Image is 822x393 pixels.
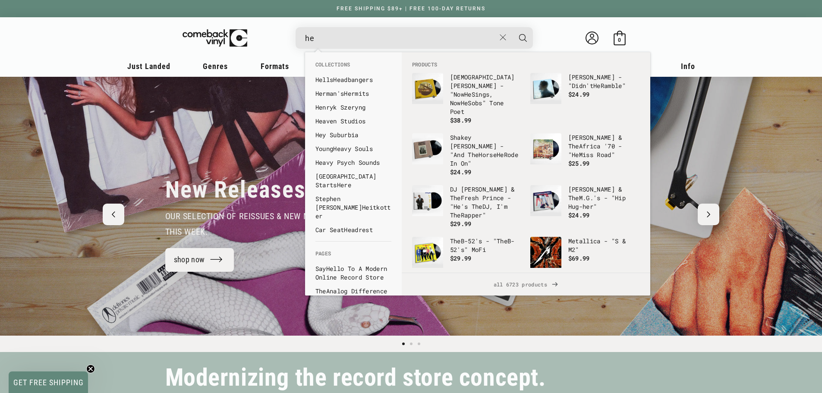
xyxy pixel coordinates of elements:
[315,117,391,126] a: Heaven Studios
[344,226,351,234] b: He
[319,287,326,295] b: he
[127,62,170,71] span: Just Landed
[315,75,323,84] b: He
[568,185,640,211] p: [PERSON_NAME] & T M.G.'s - "Hip Hug- r"
[165,211,387,237] span: our selection of reissues & new music that dropped this week.
[315,117,323,125] b: He
[450,185,522,220] p: DJ [PERSON_NAME] & T Fresh Prince - " 's T DJ, I'm T Rapper"
[530,237,561,268] img: Metallica - "S & M2"
[311,87,396,101] li: collections: Herman's Hermits
[333,75,340,84] b: He
[412,185,522,228] a: DJ Jazzy Jeff & The Fresh Prince - "He's The DJ, I'm The Rapper" DJ [PERSON_NAME] & TheFresh Prin...
[315,264,391,282] a: SayHello To A Modern Online Record Store
[315,172,391,189] a: [GEOGRAPHIC_DATA] StartsHere
[526,129,644,179] li: products: Fẹla Ransome-Kuti & The Africa '70 - "He Miss Road"
[409,273,643,296] span: all 6723 products
[530,133,640,175] a: Fẹla Ransome-Kuti & The Africa '70 - "He Miss Road" [PERSON_NAME] & TheAfrica '70 - "HeMiss Road"...
[450,133,522,168] p: Shakey [PERSON_NAME] - "And T Horse Rode In On"
[311,250,396,262] li: Pages
[454,194,461,202] b: he
[315,131,391,139] a: Hey Suburbia
[86,365,95,373] button: Close teaser
[568,237,640,254] p: Metallica - "S & M2"
[311,73,396,87] li: collections: Hells Headbangers
[311,192,396,223] li: collections: Stephen David Heitkotter
[530,237,640,278] a: Metallica - "S & M2" Metallica - "S & M2" $69.99
[495,28,511,47] button: Close
[315,103,323,111] b: He
[412,133,443,164] img: Shakey Graves - "And The Horse He Rode In On"
[450,168,472,176] span: $24.99
[311,142,396,156] li: collections: Young Heavy Souls
[315,89,391,98] a: Herman'sHermits
[572,151,579,159] b: He
[261,62,289,71] span: Formats
[681,62,695,71] span: Info
[530,185,640,226] a: Booker T. & The M.G.'s - "Hip Hug-her" [PERSON_NAME] & TheM.G.'s - "Hip Hug-her" $24.99
[311,114,396,128] li: collections: Heaven Studios
[203,62,228,71] span: Genres
[315,195,391,220] a: Stephen [PERSON_NAME]Heitkotter
[315,89,323,97] b: He
[568,73,640,90] p: [PERSON_NAME] - "Didn't Ramble"
[311,223,396,237] li: collections: Car Seat Headrest
[315,145,391,153] a: YoungHeavy Souls
[497,151,504,159] b: He
[402,273,650,296] div: View All
[412,73,443,104] img: Chick Corea - "Now He Sings, Now He Sobs" Tone Poet
[305,29,495,47] input: When autocomplete results are available use up and down arrows to review and enter to select
[315,226,391,234] a: Car SeatHeadrest
[568,254,590,262] span: $69.99
[333,145,340,153] b: He
[408,233,526,283] li: products: The B-52's - "The B-52's" MoFi
[530,73,640,114] a: Glen Hansard - "Didn't He Ramble" [PERSON_NAME] - "Didn'tHeRamble" $24.99
[593,82,601,90] b: He
[568,133,640,159] p: [PERSON_NAME] & T Africa '70 - " Miss Road"
[454,211,461,219] b: he
[526,69,644,119] li: products: Glen Hansard - "Didn't He Ramble"
[568,211,590,219] span: $24.99
[165,176,306,204] h2: New Releases
[311,101,396,114] li: collections: Henryk Szeryng
[450,116,472,124] span: $38.99
[450,220,472,228] span: $29.99
[526,181,644,231] li: products: Booker T. & The M.G.'s - "Hip Hug-her"
[402,52,650,273] div: Products
[450,73,522,116] p: [DEMOGRAPHIC_DATA][PERSON_NAME] - "Now Sings, Now Sobs" Tone Poet
[530,133,561,164] img: Fẹla Ransome-Kuti & The Africa '70 - "He Miss Road"
[13,378,84,387] span: GET FREE SHIPPING
[512,27,534,49] button: Search
[311,284,396,307] li: pages: The Analog Difference : Why Vinyl Matters
[407,340,415,348] button: Load slide 2 of 3
[472,151,479,159] b: he
[408,129,526,181] li: products: Shakey Graves - "And The Horse He Rode In On"
[526,233,644,283] li: products: Metallica - "S & M2"
[408,61,644,69] li: Products
[461,99,468,107] b: He
[330,195,337,203] b: he
[311,170,396,192] li: collections: Antarctica Starts Here
[412,73,522,125] a: Chick Corea - "Now He Sings, Now He Sobs" Tone Poet [DEMOGRAPHIC_DATA][PERSON_NAME] - "NowHeSings...
[311,128,396,142] li: collections: Hey Suburbia
[344,89,351,97] b: He
[450,254,472,262] span: $29.99
[305,241,402,311] div: Pages
[572,194,579,202] b: he
[475,202,482,211] b: he
[311,156,396,170] li: collections: Heavy Psych Sounds
[315,158,323,167] b: He
[165,368,546,388] h2: Modernizing the record store concept.
[464,90,472,98] b: He
[412,237,443,268] img: The B-52's - "The B-52's" MoFi
[165,248,234,272] a: shop now
[454,202,461,211] b: He
[412,185,443,216] img: DJ Jazzy Jeff & The Fresh Prince - "He's The DJ, I'm The Rapper"
[103,204,124,225] button: Previous slide
[530,185,561,216] img: Booker T. & The M.G.'s - "Hip Hug-her"
[400,340,407,348] button: Load slide 1 of 3
[618,37,621,43] span: 0
[328,6,494,12] a: FREE SHIPPING $89+ | FREE 100-DAY RETURNS
[583,202,590,211] b: he
[412,237,522,278] a: The B-52's - "The B-52's" MoFi TheB-52's - "TheB-52's" MoFi $29.99
[315,75,391,84] a: HellsHeadbangers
